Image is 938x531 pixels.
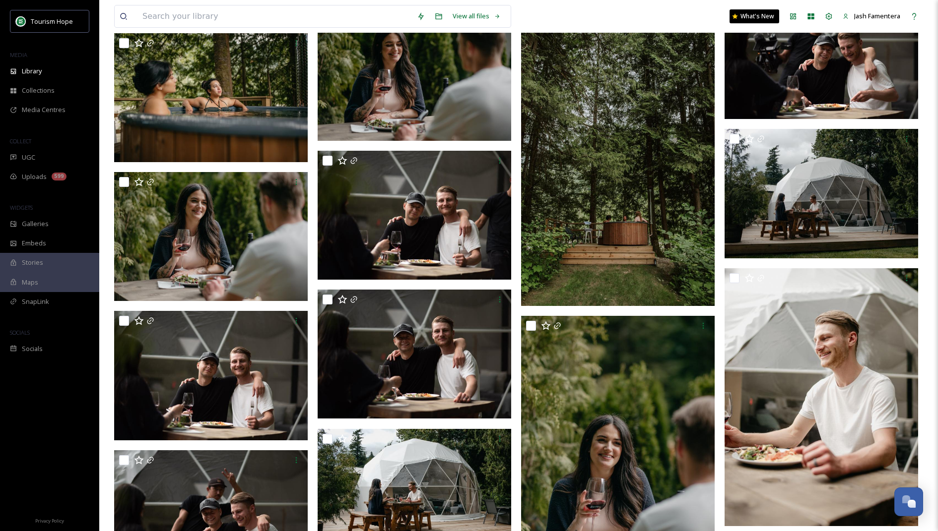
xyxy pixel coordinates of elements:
span: Library [22,66,42,76]
a: View all files [448,6,506,26]
a: Jash Famentera [838,6,905,26]
span: SnapLink [22,297,49,306]
span: Galleries [22,219,49,229]
span: SOCIALS [10,329,30,336]
img: tchwk--0036.jpg [114,33,308,162]
span: Stories [22,258,43,267]
img: logo.png [16,16,26,26]
span: Privacy Policy [35,518,64,524]
a: Privacy Policy [35,514,64,526]
img: tchwk-couplestrip-0568.jpg [114,172,308,301]
div: 599 [52,173,67,180]
button: Open Chat [894,487,923,516]
span: Jash Famentera [854,11,900,20]
img: tchwk-couplestrip-0545.jpg [318,290,511,418]
img: tchwk-couplestrip-0528.jpg [725,129,918,258]
img: tchwk-couplestrip-0513.jpg [725,268,918,526]
span: WIDGETS [10,204,33,211]
input: Search your library [137,5,412,27]
span: MEDIA [10,51,27,59]
span: Collections [22,86,55,95]
span: Embeds [22,238,46,248]
span: Uploads [22,172,47,181]
img: tchwk--0012.jpg [521,16,715,306]
span: COLLECT [10,137,31,145]
span: Tourism Hope [31,17,73,26]
a: What's New [730,9,779,23]
span: Media Centres [22,105,66,115]
span: Maps [22,278,38,287]
span: UGC [22,153,35,162]
img: tchwk-couplestrip-0552.jpg [318,151,511,280]
span: Socials [22,344,43,354]
img: tchwk-couplestrip-0553.jpg [114,311,308,440]
img: tchwk-couplestrip-0565.jpg [318,12,511,141]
